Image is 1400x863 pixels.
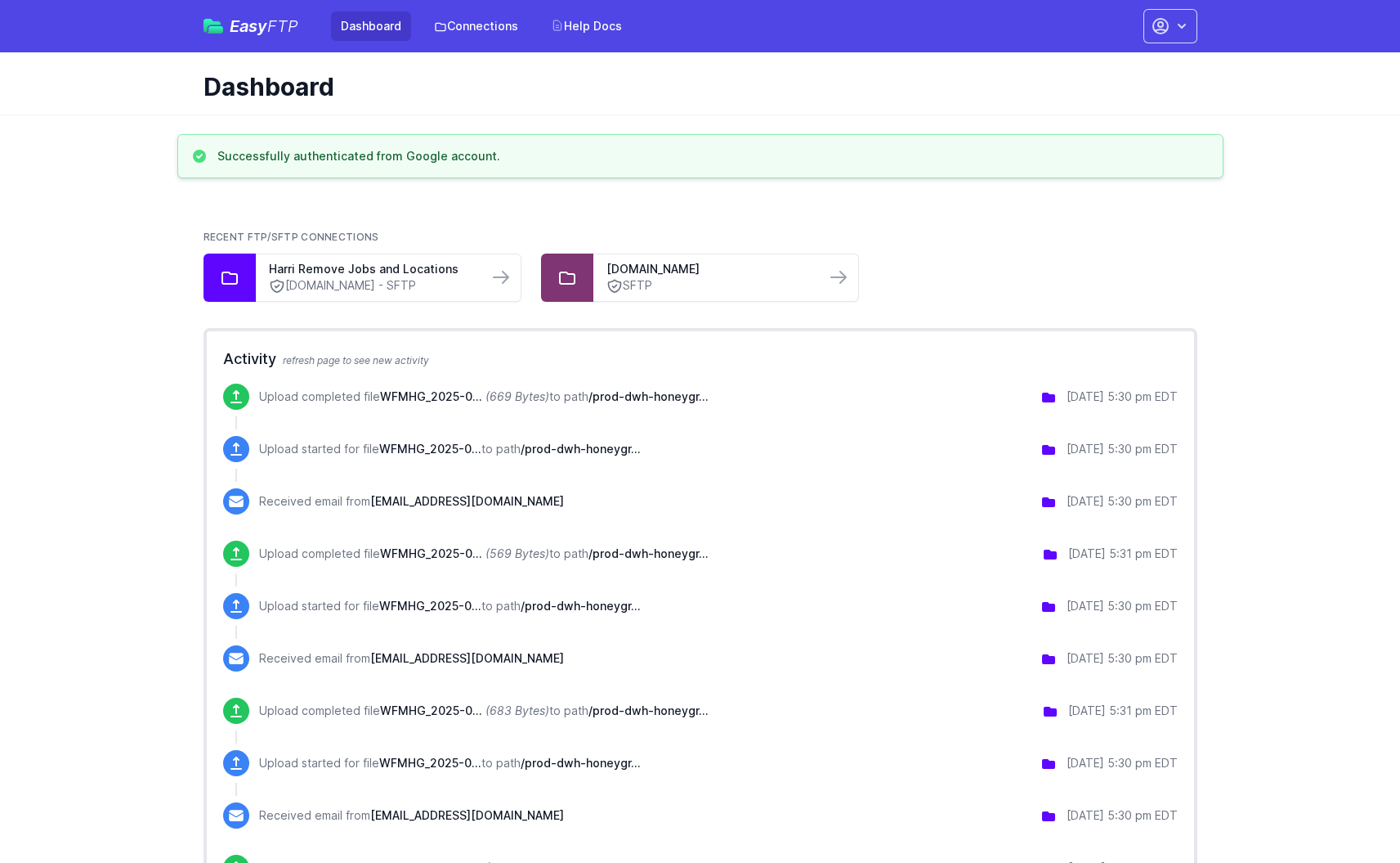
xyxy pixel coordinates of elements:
[379,442,481,456] span: WFMHG_2025-08-25 00:00:00_20250825T2130.csv
[204,19,223,34] img: easyftp_logo.png
[1067,389,1178,405] div: [DATE] 5:30 pm EDT
[283,354,429,366] span: refresh page to see new activity
[1067,441,1178,457] div: [DATE] 5:30 pm EDT
[1068,703,1178,719] div: [DATE] 5:31 pm EDT
[217,148,500,164] h3: Successfully authenticated from Google account.
[379,756,481,770] span: WFMHG_2025-08-23 00:00:00_20250823T2130.csv
[259,650,564,667] p: Received email from
[259,703,709,719] p: Upload completed file to path
[588,389,709,403] span: /prod-dwh-honeygrow/InboundJobUpdate
[1067,755,1178,771] div: [DATE] 5:30 pm EDT
[1067,493,1178,510] div: [DATE] 5:30 pm EDT
[230,18,298,34] span: Easy
[1068,546,1178,562] div: [DATE] 5:31 pm EDT
[204,72,1184,101] h1: Dashboard
[521,442,641,456] span: /prod-dwh-honeygrow/InboundJobUpdate
[380,703,482,717] span: WFMHG_2025-08-23 00:00:00_20250823T2130.csv
[204,18,298,34] a: EasyFTP
[267,16,298,36] span: FTP
[1067,598,1178,614] div: [DATE] 5:30 pm EDT
[269,261,475,277] a: Harri Remove Jobs and Locations
[485,703,549,717] i: (683 Bytes)
[380,389,482,403] span: WFMHG_2025-08-25 00:00:00_20250825T2130.csv
[370,494,564,508] span: [EMAIL_ADDRESS][DOMAIN_NAME]
[269,277,475,294] a: [DOMAIN_NAME] - SFTP
[606,261,812,277] a: [DOMAIN_NAME]
[223,348,1178,371] h2: Activity
[259,493,564,510] p: Received email from
[1067,807,1178,824] div: [DATE] 5:30 pm EDT
[370,808,564,822] span: [EMAIL_ADDRESS][DOMAIN_NAME]
[259,598,641,614] p: Upload started for file to path
[588,546,709,560] span: /prod-dwh-honeygrow/InboundJobUpdate
[259,755,641,771] p: Upload started for file to path
[588,703,709,717] span: /prod-dwh-honeygrow/InboundJobUpdate
[259,389,709,405] p: Upload completed file to path
[370,651,564,665] span: [EMAIL_ADDRESS][DOMAIN_NAME]
[485,546,549,560] i: (569 Bytes)
[259,441,641,457] p: Upload started for file to path
[541,11,632,41] a: Help Docs
[331,11,411,41] a: Dashboard
[521,756,641,770] span: /prod-dwh-honeygrow/InboundJobUpdate
[259,807,564,824] p: Received email from
[424,11,528,41] a: Connections
[606,277,812,294] a: SFTP
[521,599,641,613] span: /prod-dwh-honeygrow/InboundJobUpdate
[1067,650,1178,667] div: [DATE] 5:30 pm EDT
[380,546,482,560] span: WFMHG_2025-08-24 00:00:00_20250824T2130.csv
[204,231,1197,244] h2: Recent FTP/SFTP Connections
[379,599,481,613] span: WFMHG_2025-08-24 00:00:00_20250824T2130.csv
[485,389,549,403] i: (669 Bytes)
[259,546,709,562] p: Upload completed file to path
